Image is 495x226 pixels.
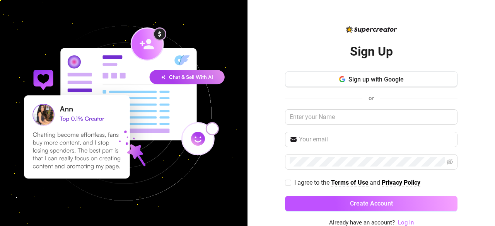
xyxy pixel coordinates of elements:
span: Sign up with Google [348,76,404,83]
img: logo-BBDzfeDw.svg [346,26,397,33]
input: Enter your Name [285,109,457,125]
a: Privacy Policy [382,179,420,187]
button: Sign up with Google [285,71,457,87]
input: Your email [299,135,453,144]
span: and [370,179,382,186]
span: eye-invisible [447,159,453,165]
a: Log In [398,219,414,226]
button: Create Account [285,196,457,211]
a: Terms of Use [331,179,369,187]
h2: Sign Up [350,44,393,59]
span: or [369,95,374,102]
span: Create Account [350,200,393,207]
span: I agree to the [294,179,331,186]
